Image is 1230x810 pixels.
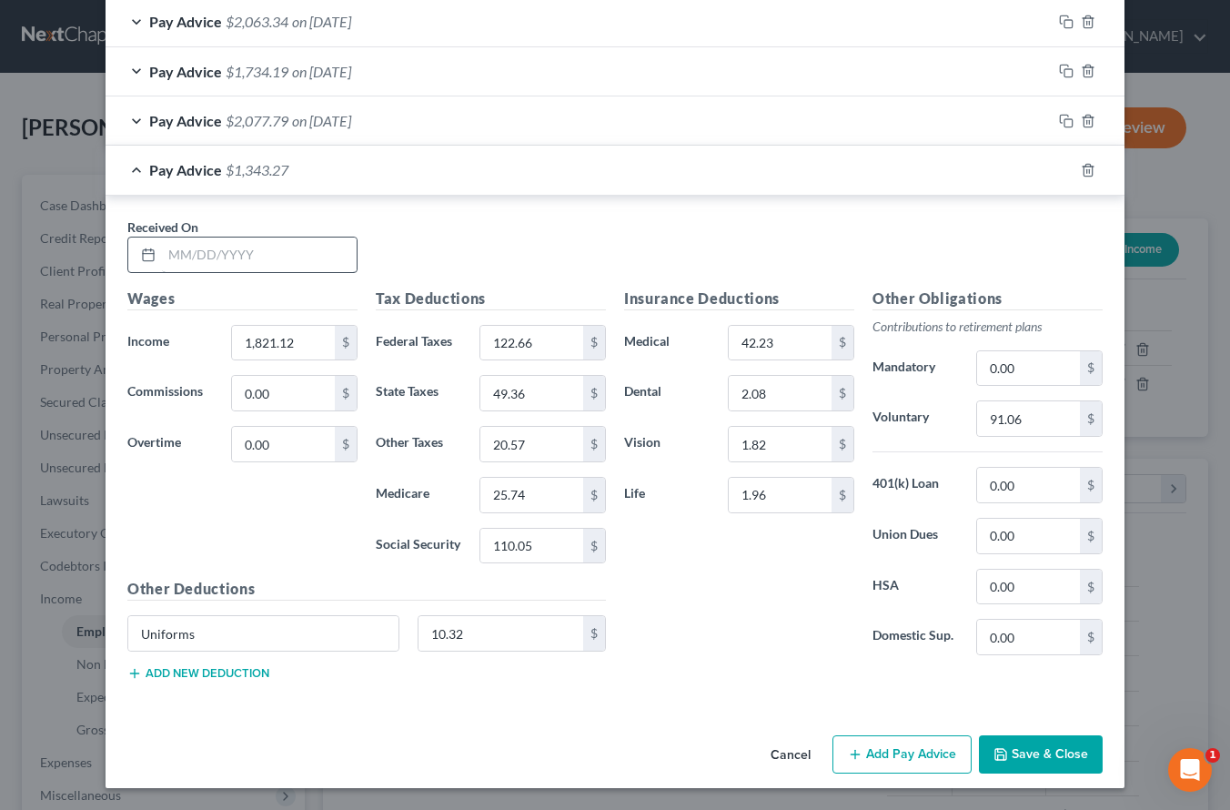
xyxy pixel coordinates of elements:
div: $ [832,326,853,360]
label: Dental [615,375,719,411]
button: Add new deduction [127,666,269,681]
label: Vision [615,426,719,462]
label: Voluntary [863,400,967,437]
div: $ [1080,570,1102,604]
label: HSA [863,569,967,605]
input: 0.00 [729,478,832,512]
h5: Other Obligations [872,288,1103,310]
div: $ [1080,620,1102,654]
input: 0.00 [977,401,1080,436]
div: $ [583,478,605,512]
div: $ [832,427,853,461]
span: on [DATE] [292,63,351,80]
span: Pay Advice [149,161,222,178]
input: 0.00 [480,376,583,410]
input: MM/DD/YYYY [162,238,357,272]
input: 0.00 [418,616,584,651]
div: $ [832,478,853,512]
button: Cancel [756,737,825,774]
input: 0.00 [729,427,832,461]
button: Add Pay Advice [832,735,972,774]
span: $1,343.27 [226,161,288,178]
label: Medical [615,325,719,361]
h5: Wages [127,288,358,310]
label: Life [615,477,719,513]
input: Specify... [128,616,398,651]
input: 0.00 [977,351,1080,386]
div: $ [583,529,605,563]
input: 0.00 [729,326,832,360]
input: 0.00 [232,376,335,410]
div: $ [583,326,605,360]
h5: Other Deductions [127,578,606,601]
input: 0.00 [480,478,583,512]
div: $ [335,326,357,360]
span: on [DATE] [292,13,351,30]
div: $ [583,616,605,651]
label: Union Dues [863,518,967,554]
input: 0.00 [232,427,335,461]
span: 1 [1205,748,1220,763]
span: $2,063.34 [226,13,288,30]
input: 0.00 [480,427,583,461]
button: Save & Close [979,735,1103,774]
label: Overtime [118,426,222,462]
label: Federal Taxes [367,325,470,361]
div: $ [335,376,357,410]
label: Mandatory [863,350,967,387]
div: $ [1080,351,1102,386]
iframe: Intercom live chat [1168,748,1212,792]
label: 401(k) Loan [863,467,967,503]
div: $ [1080,401,1102,436]
h5: Insurance Deductions [624,288,854,310]
input: 0.00 [480,529,583,563]
div: $ [1080,468,1102,502]
p: Contributions to retirement plans [872,318,1103,336]
input: 0.00 [977,519,1080,553]
label: Medicare [367,477,470,513]
label: Social Security [367,528,470,564]
span: Pay Advice [149,112,222,129]
span: $1,734.19 [226,63,288,80]
span: $2,077.79 [226,112,288,129]
h5: Tax Deductions [376,288,606,310]
input: 0.00 [977,570,1080,604]
span: on [DATE] [292,112,351,129]
label: State Taxes [367,375,470,411]
span: Received On [127,219,198,235]
div: $ [832,376,853,410]
div: $ [583,427,605,461]
label: Other Taxes [367,426,470,462]
div: $ [583,376,605,410]
div: $ [1080,519,1102,553]
label: Commissions [118,375,222,411]
div: $ [335,427,357,461]
label: Domestic Sup. [863,619,967,655]
input: 0.00 [729,376,832,410]
input: 0.00 [977,620,1080,654]
input: 0.00 [232,326,335,360]
span: Pay Advice [149,13,222,30]
input: 0.00 [480,326,583,360]
span: Income [127,333,169,349]
span: Pay Advice [149,63,222,80]
input: 0.00 [977,468,1080,502]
